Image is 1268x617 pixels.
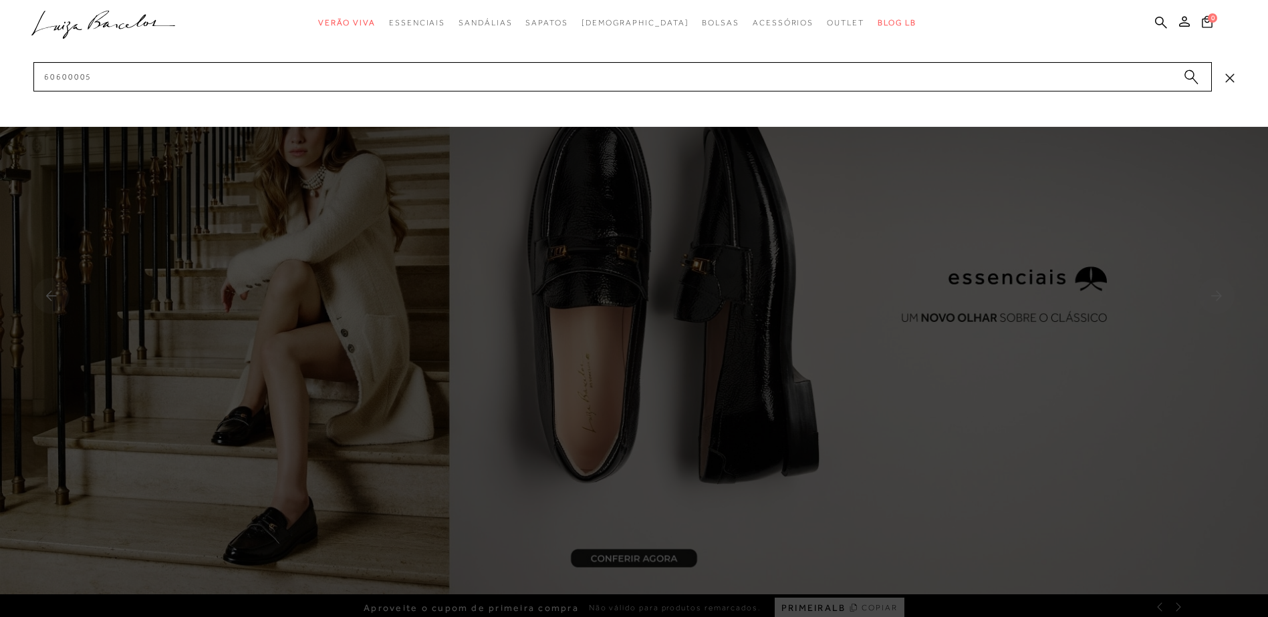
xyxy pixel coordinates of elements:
a: categoryNavScreenReaderText [702,11,739,35]
a: categoryNavScreenReaderText [389,11,445,35]
span: Sapatos [525,18,567,27]
a: categoryNavScreenReaderText [827,11,864,35]
span: BLOG LB [878,18,916,27]
span: Acessórios [753,18,813,27]
span: Sandálias [459,18,512,27]
a: noSubCategoriesText [582,11,689,35]
span: Verão Viva [318,18,376,27]
button: 0 [1198,15,1217,33]
span: Essenciais [389,18,445,27]
span: Bolsas [702,18,739,27]
a: categoryNavScreenReaderText [753,11,813,35]
a: categoryNavScreenReaderText [525,11,567,35]
a: categoryNavScreenReaderText [318,11,376,35]
input: Buscar. [33,62,1212,91]
span: [DEMOGRAPHIC_DATA] [582,18,689,27]
span: 0 [1208,13,1217,23]
a: categoryNavScreenReaderText [459,11,512,35]
a: BLOG LB [878,11,916,35]
span: Outlet [827,18,864,27]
